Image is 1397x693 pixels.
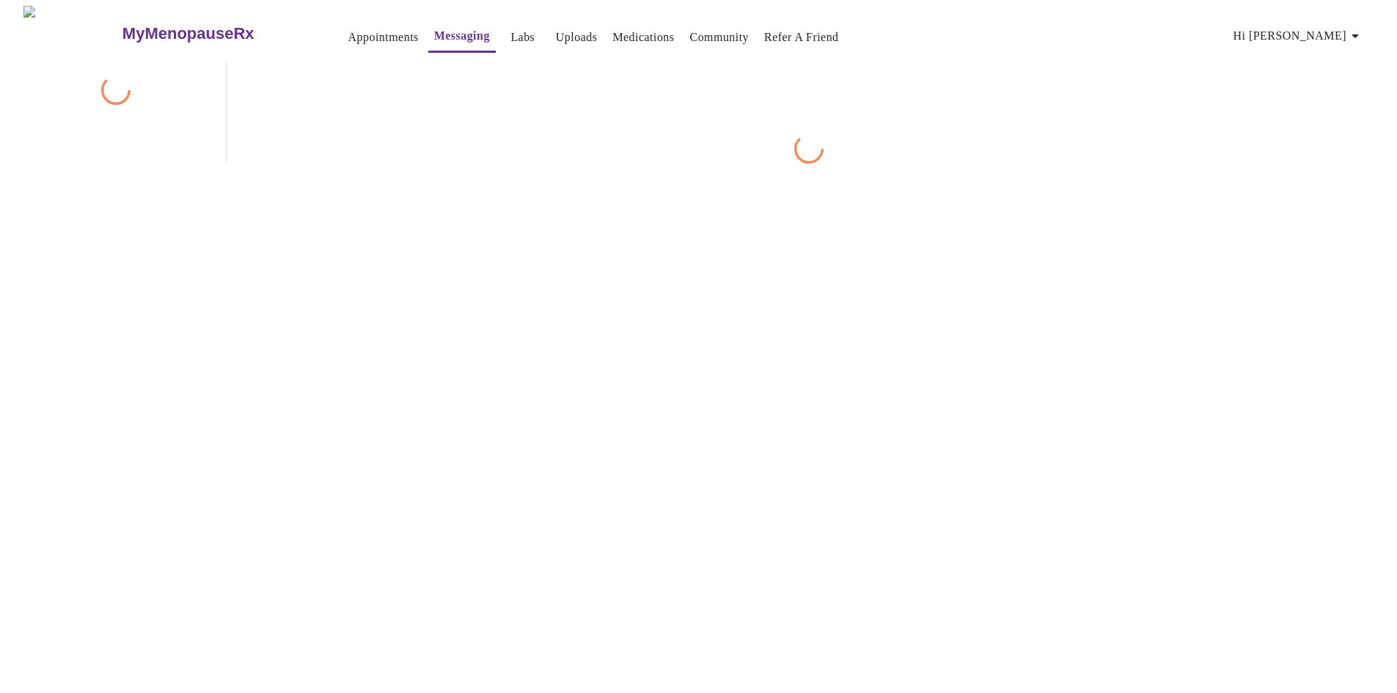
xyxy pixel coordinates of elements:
[684,23,755,52] button: Community
[342,23,425,52] button: Appointments
[764,27,839,48] a: Refer a Friend
[606,23,680,52] button: Medications
[690,27,749,48] a: Community
[1233,26,1364,46] span: Hi [PERSON_NAME]
[499,23,546,52] button: Labs
[428,21,496,53] button: Messaging
[510,27,535,48] a: Labs
[758,23,845,52] button: Refer a Friend
[348,27,419,48] a: Appointments
[1228,21,1370,51] button: Hi [PERSON_NAME]
[120,8,312,59] a: MyMenopauseRx
[556,27,598,48] a: Uploads
[434,26,490,46] a: Messaging
[23,6,120,61] img: MyMenopauseRx Logo
[550,23,604,52] button: Uploads
[122,24,254,43] h3: MyMenopauseRx
[612,27,674,48] a: Medications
